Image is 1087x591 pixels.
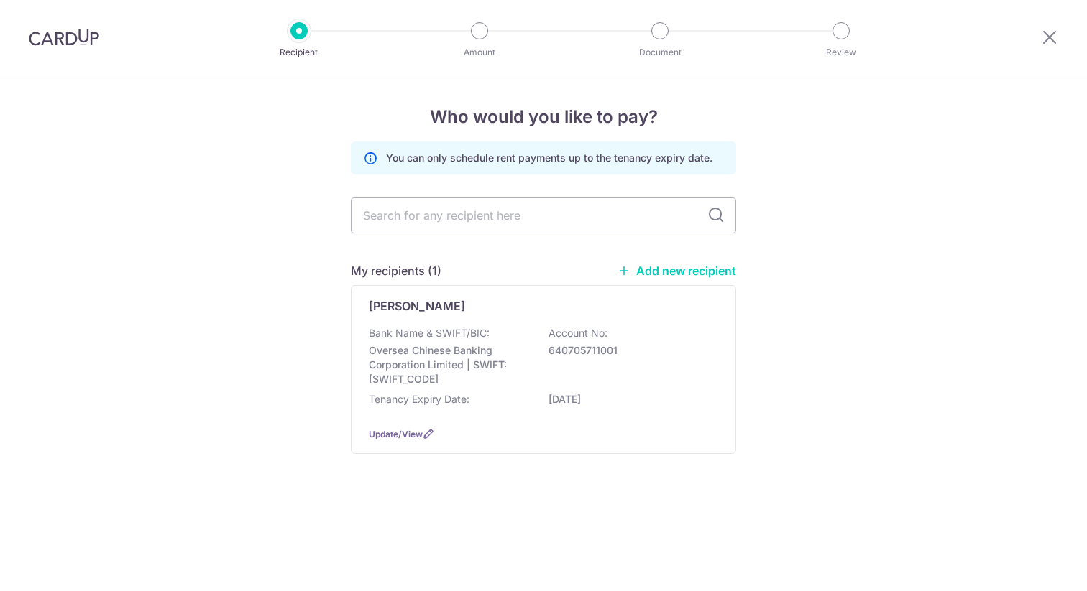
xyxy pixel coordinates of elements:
[549,343,710,358] p: 640705711001
[426,45,533,60] p: Amount
[369,392,469,406] p: Tenancy Expiry Date:
[351,104,736,130] h4: Who would you like to pay?
[549,326,607,340] p: Account No:
[788,45,894,60] p: Review
[369,297,465,315] p: [PERSON_NAME]
[386,151,712,165] p: You can only schedule rent payments up to the tenancy expiry date.
[607,45,713,60] p: Document
[549,392,710,406] p: [DATE]
[351,197,736,233] input: Search for any recipient here
[29,29,99,46] img: CardUp
[369,326,490,340] p: Bank Name & SWIFT/BIC:
[246,45,352,60] p: Recipient
[618,264,736,278] a: Add new recipient
[369,343,530,386] p: Oversea Chinese Banking Corporation Limited | SWIFT: [SWIFT_CODE]
[351,262,441,279] h5: My recipients (1)
[369,429,423,439] a: Update/View
[994,548,1073,584] iframe: Opens a widget where you can find more information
